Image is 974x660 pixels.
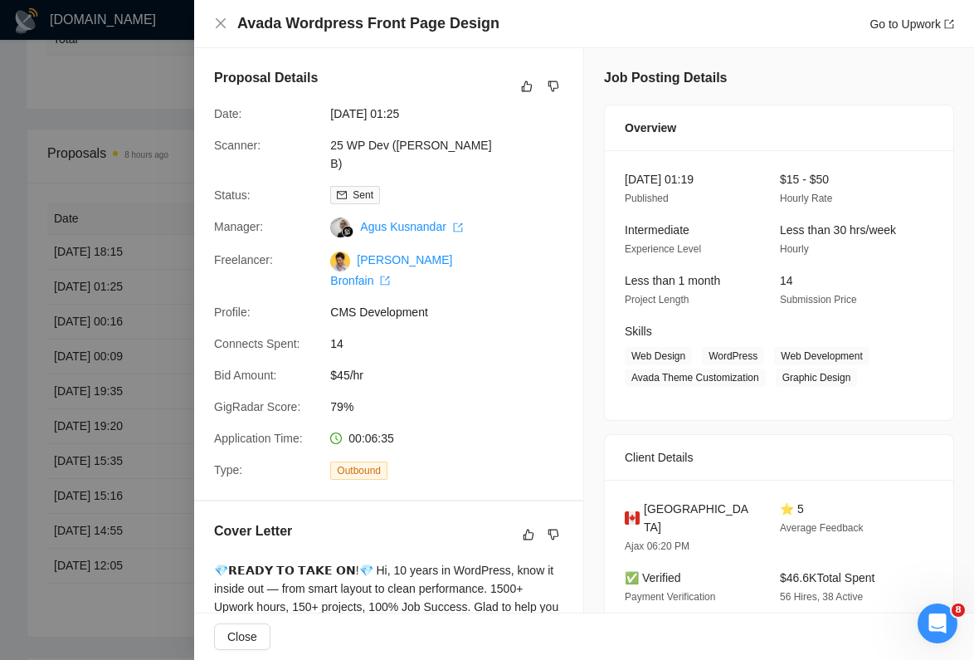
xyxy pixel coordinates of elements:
span: Hourly Rate [780,193,832,204]
span: $45/hr [330,366,579,384]
img: c13tYrjklLgqS2pDaiholVXib-GgrB5rzajeFVbCThXzSo-wfyjihEZsXX34R16gOX [330,252,350,271]
span: Submission Price [780,294,857,306]
span: Average Feedback [780,522,864,534]
span: like [521,80,533,93]
span: Graphic Design [776,369,858,387]
button: like [519,525,538,545]
span: Skills [625,325,652,338]
span: mail [337,190,347,200]
span: Scanner: [214,139,261,152]
span: 56 Hires, 38 Active [780,591,863,603]
span: CMS Development [330,303,579,321]
span: Profile: [214,306,251,319]
a: Go to Upworkexport [869,17,954,31]
span: 14 [780,274,793,287]
div: Client Details [625,435,933,480]
span: export [453,222,463,232]
span: 8 [952,604,965,617]
span: Published [625,193,669,204]
button: dislike [543,76,563,96]
span: clock-circle [330,433,342,444]
span: Freelancer: [214,253,273,266]
h5: Job Posting Details [604,68,727,88]
iframe: Intercom live chat [918,604,957,643]
span: Ajax 06:20 PM [625,540,689,552]
a: Agus Kusnandar export [360,220,462,233]
h4: Avada Wordpress Front Page Design [237,13,499,34]
span: $15 - $50 [780,173,829,186]
button: dislike [543,525,563,545]
button: Close [214,623,270,650]
span: 14 [330,335,579,353]
span: Web Design [625,347,692,365]
img: gigradar-bm.png [342,226,353,237]
span: Status: [214,188,251,202]
span: Type: [214,463,242,477]
span: ⭐ 5 [780,502,804,516]
span: Date: [214,107,241,120]
h5: Cover Letter [214,521,292,541]
span: ✅ Verified [625,571,681,584]
span: Hourly [780,243,809,255]
span: dislike [548,80,559,93]
span: 79% [330,398,579,416]
span: Project Length [625,294,689,306]
span: Connects Spent: [214,337,300,350]
span: Payment Verification [625,591,715,603]
span: Less than 30 hrs/week [780,223,896,237]
span: WordPress [702,347,764,365]
span: Application Time: [214,432,303,445]
span: Less than 1 month [625,274,720,287]
span: Manager: [214,220,263,233]
span: export [944,19,954,29]
span: close [214,17,227,30]
span: Sent [353,189,373,201]
button: Close [214,17,227,31]
span: $46.6K Total Spent [780,571,874,584]
span: Web Development [774,347,869,365]
span: Intermediate [625,223,689,237]
span: 00:06:35 [348,432,394,445]
span: Outbound [330,462,387,480]
span: Close [227,628,257,646]
span: Experience Level [625,243,701,255]
span: Avada Theme Customization [625,369,766,387]
img: 🇨🇦 [625,509,640,527]
span: [GEOGRAPHIC_DATA] [644,500,753,536]
span: export [380,276,390,286]
h5: Proposal Details [214,68,318,88]
span: GigRadar Score: [214,400,300,413]
span: like [523,528,534,541]
span: dislike [548,528,559,541]
span: [DATE] 01:19 [625,173,694,186]
span: Bid Amount: [214,369,277,382]
a: 25 WP Dev ([PERSON_NAME] B) [330,139,491,170]
a: [PERSON_NAME] Bronfain export [330,253,452,286]
span: Overview [625,119,676,137]
button: like [517,76,537,96]
span: [DATE] 01:25 [330,105,579,123]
